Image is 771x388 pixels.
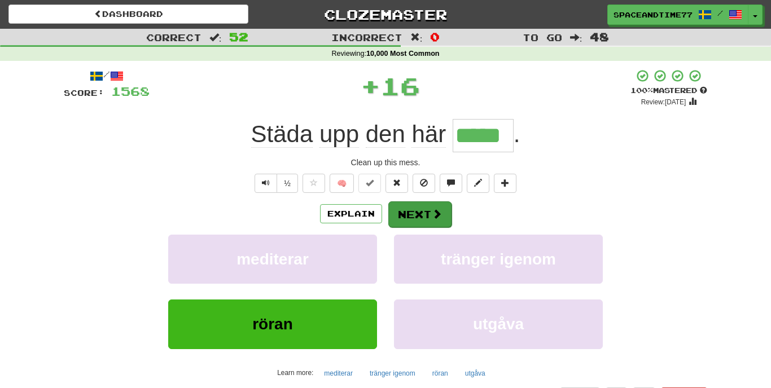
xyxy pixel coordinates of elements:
[641,98,686,106] small: Review: [DATE]
[630,86,653,95] span: 100 %
[64,69,150,83] div: /
[318,365,359,382] button: mediterar
[277,369,313,377] small: Learn more:
[255,174,277,193] button: Play sentence audio (ctl+space)
[236,250,309,268] span: mediterar
[64,88,104,98] span: Score:
[426,365,454,382] button: röran
[252,174,298,193] div: Text-to-speech controls
[441,250,556,268] span: tränger igenom
[410,33,423,42] span: :
[514,121,520,147] span: .
[394,235,603,284] button: tränger igenom
[265,5,505,24] a: Clozemaster
[277,174,298,193] button: ½
[111,84,150,98] span: 1568
[168,299,377,349] button: röran
[252,315,293,333] span: röran
[473,315,524,333] span: utgåva
[358,174,381,193] button: Set this sentence to 100% Mastered (alt+m)
[320,204,382,223] button: Explain
[330,174,354,193] button: 🧠
[303,174,325,193] button: Favorite sentence (alt+f)
[209,33,222,42] span: :
[394,299,603,349] button: utgåva
[366,121,405,148] span: den
[319,121,359,148] span: upp
[168,235,377,284] button: mediterar
[630,86,707,96] div: Mastered
[8,5,248,24] a: Dashboard
[614,10,693,20] span: spaceandtime77
[363,365,422,382] button: tränger igenom
[146,32,201,43] span: Correct
[717,9,723,17] span: /
[331,32,402,43] span: Incorrect
[440,174,462,193] button: Discuss sentence (alt+u)
[411,121,446,148] span: här
[229,30,248,43] span: 52
[361,69,380,103] span: +
[570,33,582,42] span: :
[494,174,516,193] button: Add to collection (alt+a)
[590,30,609,43] span: 48
[64,157,707,168] div: Clean up this mess.
[388,201,452,227] button: Next
[251,121,313,148] span: Städa
[467,174,489,193] button: Edit sentence (alt+d)
[430,30,440,43] span: 0
[607,5,748,25] a: spaceandtime77 /
[459,365,492,382] button: utgåva
[385,174,408,193] button: Reset to 0% Mastered (alt+r)
[380,72,420,100] span: 16
[413,174,435,193] button: Ignore sentence (alt+i)
[523,32,562,43] span: To go
[366,50,439,58] strong: 10,000 Most Common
